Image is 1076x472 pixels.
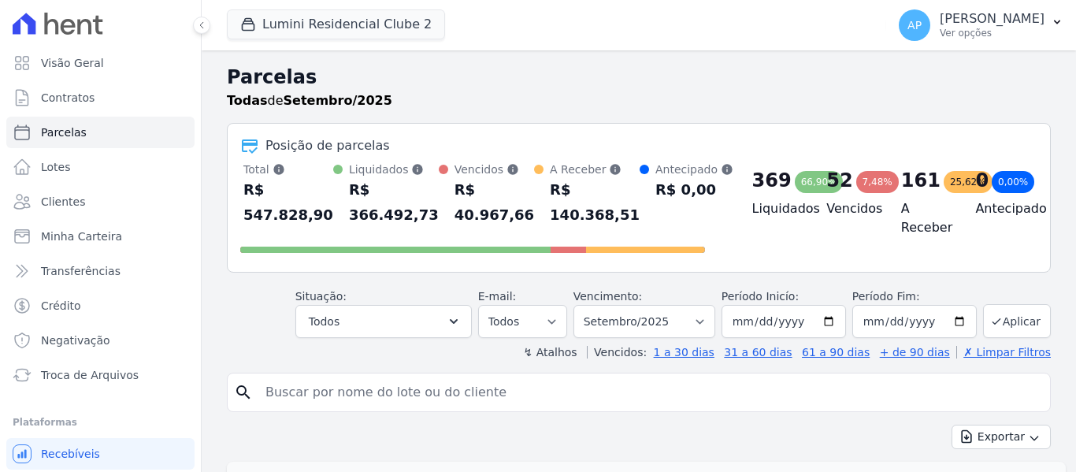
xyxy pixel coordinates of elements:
[6,47,195,79] a: Visão Geral
[587,346,647,359] label: Vencidos:
[940,11,1044,27] p: [PERSON_NAME]
[295,305,472,338] button: Todos
[975,199,1025,218] h4: Antecipado
[455,162,534,177] div: Vencidos
[41,194,85,210] span: Clientes
[295,290,347,303] label: Situação:
[944,171,993,193] div: 25,62%
[886,3,1076,47] button: AP [PERSON_NAME] Ver opções
[478,290,517,303] label: E-mail:
[284,93,392,108] strong: Setembro/2025
[349,177,439,228] div: R$ 366.492,73
[6,359,195,391] a: Troca de Arquivos
[41,159,71,175] span: Lotes
[309,312,339,331] span: Todos
[6,82,195,113] a: Contratos
[856,171,899,193] div: 7,48%
[243,162,333,177] div: Total
[655,177,733,203] div: R$ 0,00
[6,186,195,217] a: Clientes
[243,177,333,228] div: R$ 547.828,90
[992,171,1034,193] div: 0,00%
[41,55,104,71] span: Visão Geral
[975,168,989,193] div: 0
[41,263,121,279] span: Transferências
[227,9,445,39] button: Lumini Residencial Clube 2
[655,162,733,177] div: Antecipado
[234,383,253,402] i: search
[752,199,802,218] h4: Liquidados
[724,346,792,359] a: 31 a 60 dias
[41,298,81,314] span: Crédito
[6,438,195,470] a: Recebíveis
[523,346,577,359] label: ↯ Atalhos
[901,199,951,237] h4: A Receber
[550,177,640,228] div: R$ 140.368,51
[722,290,799,303] label: Período Inicío:
[6,255,195,287] a: Transferências
[41,367,139,383] span: Troca de Arquivos
[852,288,977,305] label: Período Fim:
[227,63,1051,91] h2: Parcelas
[6,117,195,148] a: Parcelas
[952,425,1051,449] button: Exportar
[907,20,922,31] span: AP
[901,168,941,193] div: 161
[880,346,950,359] a: + de 90 dias
[227,91,392,110] p: de
[41,333,110,348] span: Negativação
[795,171,844,193] div: 66,90%
[752,168,792,193] div: 369
[6,325,195,356] a: Negativação
[256,377,1044,408] input: Buscar por nome do lote ou do cliente
[654,346,714,359] a: 1 a 30 dias
[227,93,268,108] strong: Todas
[802,346,870,359] a: 61 a 90 dias
[455,177,534,228] div: R$ 40.967,66
[826,199,876,218] h4: Vencidos
[6,151,195,183] a: Lotes
[41,125,87,140] span: Parcelas
[41,446,100,462] span: Recebíveis
[6,290,195,321] a: Crédito
[826,168,852,193] div: 52
[41,229,122,244] span: Minha Carteira
[349,162,439,177] div: Liquidados
[13,413,188,432] div: Plataformas
[6,221,195,252] a: Minha Carteira
[41,90,95,106] span: Contratos
[265,136,390,155] div: Posição de parcelas
[940,27,1044,39] p: Ver opções
[956,346,1051,359] a: ✗ Limpar Filtros
[983,304,1051,338] button: Aplicar
[573,290,642,303] label: Vencimento:
[550,162,640,177] div: A Receber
